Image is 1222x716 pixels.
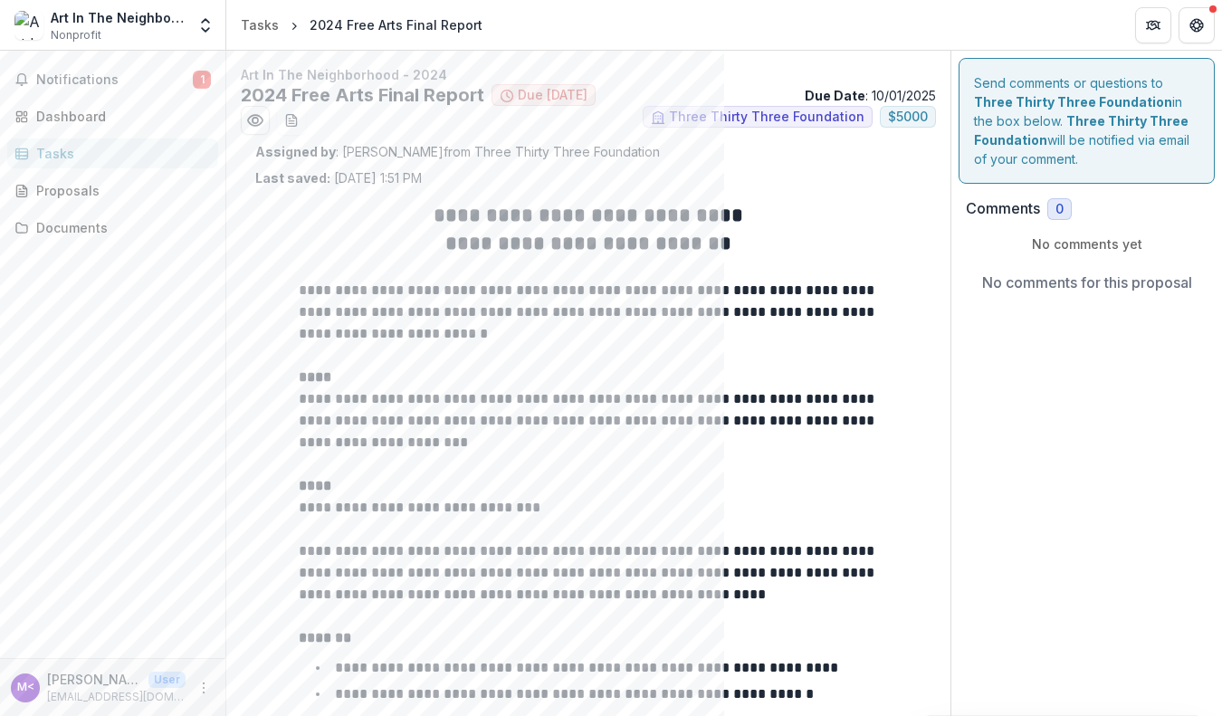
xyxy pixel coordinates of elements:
span: Three Thirty Three Foundation [669,110,864,125]
button: Open entity switcher [193,7,218,43]
p: User [148,672,186,688]
div: Documents [36,218,204,237]
span: 1 [193,71,211,89]
button: Partners [1135,7,1171,43]
button: download-word-button [277,106,306,135]
p: [PERSON_NAME] <[EMAIL_ADDRESS][DOMAIN_NAME]> [47,670,141,689]
p: Art In The Neighborhood - 2024 [241,65,936,84]
span: Nonprofit [51,27,101,43]
img: Art In The Neighborhood [14,11,43,40]
p: : [PERSON_NAME] from Three Thirty Three Foundation [255,142,921,161]
strong: Assigned by [255,144,336,159]
button: Notifications1 [7,65,218,94]
h2: 2024 Free Arts Final Report [241,84,484,106]
button: Get Help [1179,7,1215,43]
div: Proposals [36,181,204,200]
p: No comments yet [966,234,1208,253]
p: No comments for this proposal [982,272,1192,293]
strong: Three Thirty Three Foundation [974,94,1172,110]
strong: Due Date [805,88,865,103]
div: Tasks [36,144,204,163]
span: $ 5000 [888,110,928,125]
button: Preview 559eab57-5457-4d69-8d58-1a0e46282177.pdf [241,106,270,135]
div: Dashboard [36,107,204,126]
a: Tasks [7,138,218,168]
strong: Last saved: [255,170,330,186]
a: Tasks [234,12,286,38]
p: [DATE] 1:51 PM [255,168,422,187]
a: Documents [7,213,218,243]
span: Due [DATE] [518,88,587,103]
div: Tasks [241,15,279,34]
div: 2024 Free Arts Final Report [310,15,482,34]
nav: breadcrumb [234,12,490,38]
div: Mollie Burke <artintheneighborhoodvt@gmail.com> [17,682,34,693]
h2: Comments [966,200,1040,217]
strong: Three Thirty Three Foundation [974,113,1189,148]
span: 0 [1055,202,1064,217]
button: More [193,677,215,699]
p: : 10/01/2025 [805,86,936,105]
p: [EMAIL_ADDRESS][DOMAIN_NAME] [47,689,186,705]
div: Art In The Neighborhood [51,8,186,27]
a: Dashboard [7,101,218,131]
div: Send comments or questions to in the box below. will be notified via email of your comment. [959,58,1215,184]
a: Proposals [7,176,218,205]
span: Notifications [36,72,193,88]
